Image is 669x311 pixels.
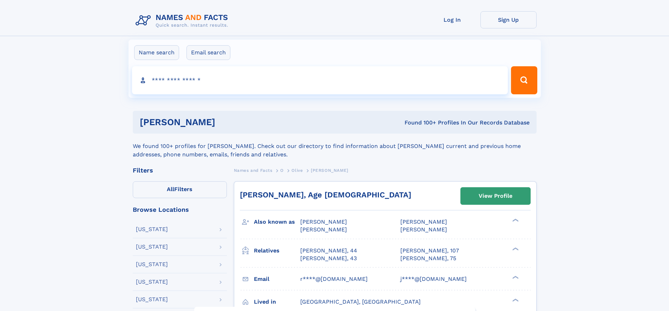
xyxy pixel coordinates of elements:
[133,167,227,174] div: Filters
[480,11,537,28] a: Sign Up
[136,297,168,302] div: [US_STATE]
[134,45,179,60] label: Name search
[300,298,421,305] span: [GEOGRAPHIC_DATA], [GEOGRAPHIC_DATA]
[133,134,537,159] div: We found 100+ profiles for [PERSON_NAME]. Check out our directory to find information about [PERS...
[136,279,168,285] div: [US_STATE]
[280,168,284,173] span: O
[186,45,230,60] label: Email search
[133,207,227,213] div: Browse Locations
[254,273,300,285] h3: Email
[140,118,310,127] h1: [PERSON_NAME]
[400,226,447,233] span: [PERSON_NAME]
[511,218,519,223] div: ❯
[511,66,537,94] button: Search Button
[132,66,508,94] input: search input
[234,166,273,175] a: Names and Facts
[300,226,347,233] span: [PERSON_NAME]
[254,245,300,257] h3: Relatives
[280,166,284,175] a: O
[461,188,530,204] a: View Profile
[136,227,168,232] div: [US_STATE]
[511,246,519,251] div: ❯
[133,11,234,30] img: Logo Names and Facts
[254,296,300,308] h3: Lived in
[300,255,357,262] a: [PERSON_NAME], 43
[511,275,519,279] div: ❯
[511,298,519,302] div: ❯
[300,218,347,225] span: [PERSON_NAME]
[400,255,456,262] a: [PERSON_NAME], 75
[136,262,168,267] div: [US_STATE]
[291,168,303,173] span: Olive
[311,168,348,173] span: [PERSON_NAME]
[300,247,357,255] a: [PERSON_NAME], 44
[400,247,459,255] a: [PERSON_NAME], 107
[291,166,303,175] a: Olive
[479,188,512,204] div: View Profile
[400,218,447,225] span: [PERSON_NAME]
[133,181,227,198] label: Filters
[136,244,168,250] div: [US_STATE]
[424,11,480,28] a: Log In
[254,216,300,228] h3: Also known as
[240,190,411,199] a: [PERSON_NAME], Age [DEMOGRAPHIC_DATA]
[310,119,530,127] div: Found 100+ Profiles In Our Records Database
[167,186,174,192] span: All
